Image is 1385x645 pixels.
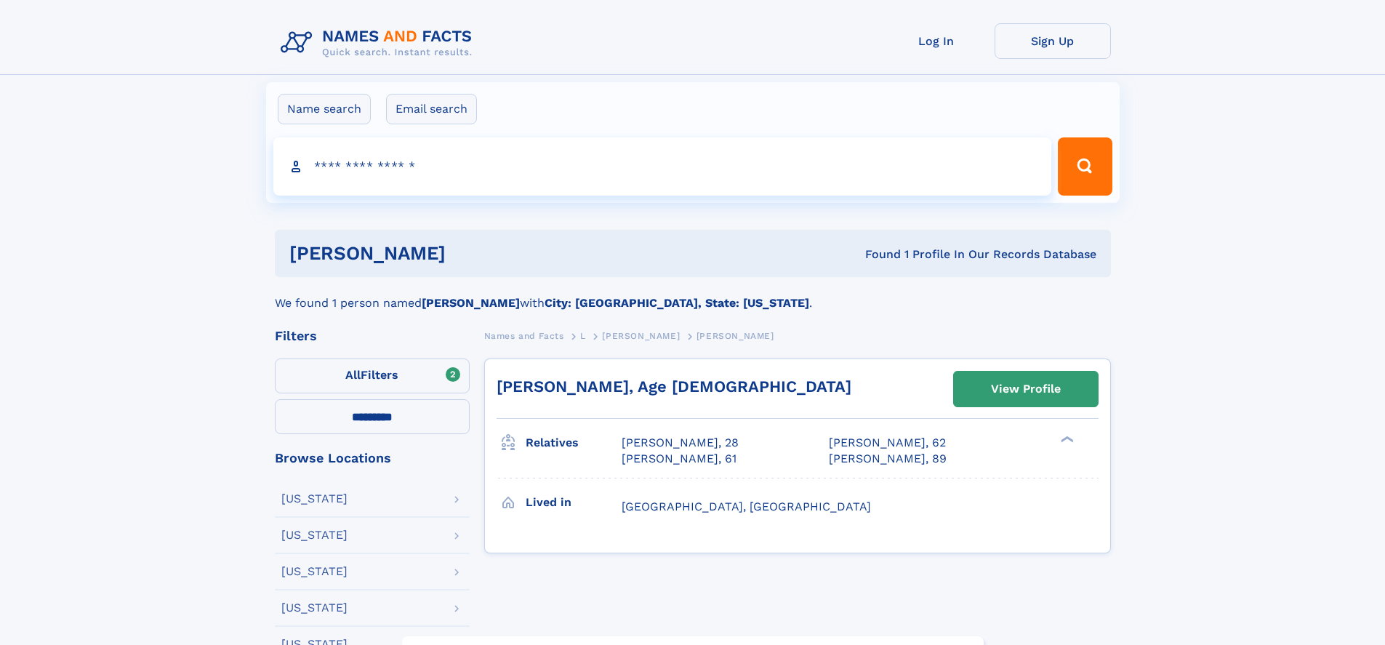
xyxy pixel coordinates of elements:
input: search input [273,137,1052,196]
a: [PERSON_NAME] [602,326,680,345]
a: Names and Facts [484,326,564,345]
label: Filters [275,358,470,393]
span: All [345,368,361,382]
img: Logo Names and Facts [275,23,484,63]
div: [US_STATE] [281,529,348,541]
a: [PERSON_NAME], 28 [622,435,739,451]
a: L [580,326,586,345]
span: [PERSON_NAME] [696,331,774,341]
h3: Lived in [526,490,622,515]
label: Name search [278,94,371,124]
div: [US_STATE] [281,493,348,505]
div: [US_STATE] [281,602,348,614]
b: [PERSON_NAME] [422,296,520,310]
div: We found 1 person named with . [275,277,1111,312]
a: Sign Up [995,23,1111,59]
div: Browse Locations [275,452,470,465]
div: [US_STATE] [281,566,348,577]
a: [PERSON_NAME], 89 [829,451,947,467]
span: [PERSON_NAME] [602,331,680,341]
div: View Profile [991,372,1061,406]
a: [PERSON_NAME], 62 [829,435,946,451]
span: L [580,331,586,341]
span: [GEOGRAPHIC_DATA], [GEOGRAPHIC_DATA] [622,500,871,513]
h1: [PERSON_NAME] [289,244,656,263]
button: Search Button [1058,137,1112,196]
a: Log In [878,23,995,59]
div: Found 1 Profile In Our Records Database [655,247,1096,263]
div: ❯ [1057,435,1075,444]
a: [PERSON_NAME], 61 [622,451,736,467]
div: Filters [275,329,470,342]
a: [PERSON_NAME], Age [DEMOGRAPHIC_DATA] [497,377,851,396]
a: View Profile [954,372,1098,406]
b: City: [GEOGRAPHIC_DATA], State: [US_STATE] [545,296,809,310]
label: Email search [386,94,477,124]
h3: Relatives [526,430,622,455]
